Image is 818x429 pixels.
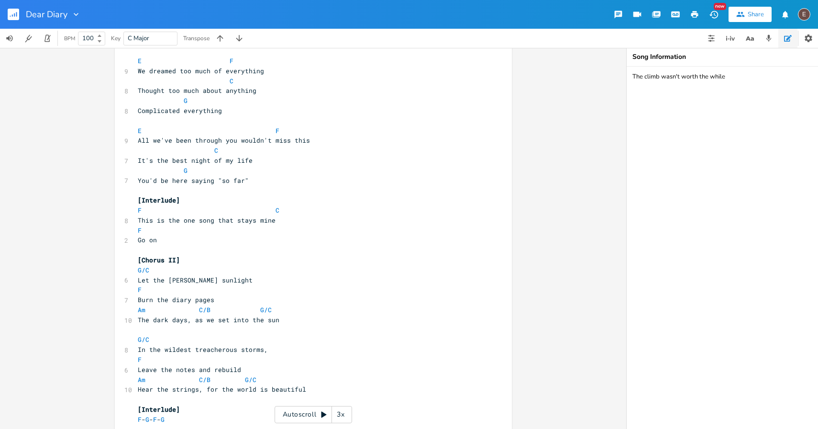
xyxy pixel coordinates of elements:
span: [Chorus II] [138,256,180,264]
div: Key [111,35,121,41]
span: G [184,166,188,175]
button: Share [729,7,772,22]
button: E [798,3,810,25]
span: Dear Diary [26,10,67,19]
span: C [214,146,218,155]
div: Autoscroll [275,406,352,423]
span: Hear the strings, for the world is beautiful [138,385,306,394]
span: F [138,206,142,214]
span: In the wildest treacherous storms, [138,345,268,354]
span: We dreamed too much of everything [138,67,264,75]
span: C [276,206,279,214]
div: edward [798,8,810,21]
span: [Interlude] [138,196,180,204]
div: Song Information [632,54,812,60]
span: E [138,126,142,135]
span: G [184,96,188,105]
span: Complicated everything [138,106,222,115]
textarea: The climb wasn't worth the while [627,67,818,429]
span: You'd be here saying "so far" [138,176,249,185]
span: G/C [138,335,149,344]
span: G/C [260,305,272,314]
span: G/C [138,266,149,274]
span: F [230,56,233,65]
span: C/B [199,375,210,384]
span: Let the [PERSON_NAME] sunlight [138,276,253,284]
span: F [138,415,142,424]
div: Share [748,10,764,19]
div: New [714,3,726,10]
span: F [138,355,142,364]
span: F [153,415,157,424]
span: All we've been through you wouldn't miss this [138,136,310,145]
div: 3x [332,406,349,423]
span: C/B [199,305,210,314]
button: New [704,6,723,23]
span: F [138,285,142,294]
span: The dark days, as we set into the sun [138,316,279,324]
span: E [138,56,142,65]
span: [Interlude] [138,405,180,414]
span: F [276,126,279,135]
span: Burn the diary pages [138,295,214,304]
div: Transpose [183,35,210,41]
span: G [145,415,149,424]
span: Am [138,305,145,314]
span: C Major [128,34,149,43]
span: C [230,77,233,85]
span: G/C [245,375,256,384]
span: G [161,415,165,424]
span: This is the one song that stays mine [138,216,276,225]
span: It's the best night of my life [138,156,253,165]
span: Go on [138,236,157,244]
span: Thought too much about anything [138,86,256,95]
span: Leave the notes and rebuild [138,365,241,374]
div: BPM [64,36,75,41]
span: F [138,226,142,235]
span: Am [138,375,145,384]
span: - - - [138,415,168,424]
